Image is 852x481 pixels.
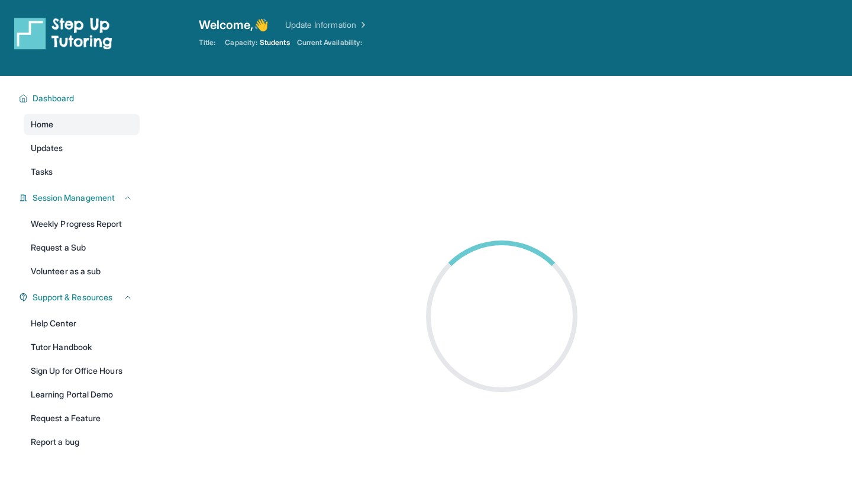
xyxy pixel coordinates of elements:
span: Dashboard [33,92,75,104]
a: Learning Portal Demo [24,384,140,405]
span: Tasks [31,166,53,178]
img: Chevron Right [356,19,368,31]
span: Support & Resources [33,291,112,303]
a: Sign Up for Office Hours [24,360,140,381]
span: Home [31,118,53,130]
img: logo [14,17,112,50]
span: Updates [31,142,63,154]
button: Support & Resources [28,291,133,303]
span: Title: [199,38,215,47]
a: Update Information [285,19,368,31]
span: Capacity: [225,38,257,47]
a: Tutor Handbook [24,336,140,358]
a: Tasks [24,161,140,182]
a: Weekly Progress Report [24,213,140,235]
a: Help Center [24,313,140,334]
a: Report a bug [24,431,140,453]
a: Volunteer as a sub [24,261,140,282]
a: Updates [24,137,140,159]
a: Request a Sub [24,237,140,258]
span: Session Management [33,192,115,204]
button: Session Management [28,192,133,204]
button: Dashboard [28,92,133,104]
span: Current Availability: [297,38,362,47]
a: Home [24,114,140,135]
span: Welcome, 👋 [199,17,269,33]
a: Request a Feature [24,408,140,429]
span: Students [260,38,290,47]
